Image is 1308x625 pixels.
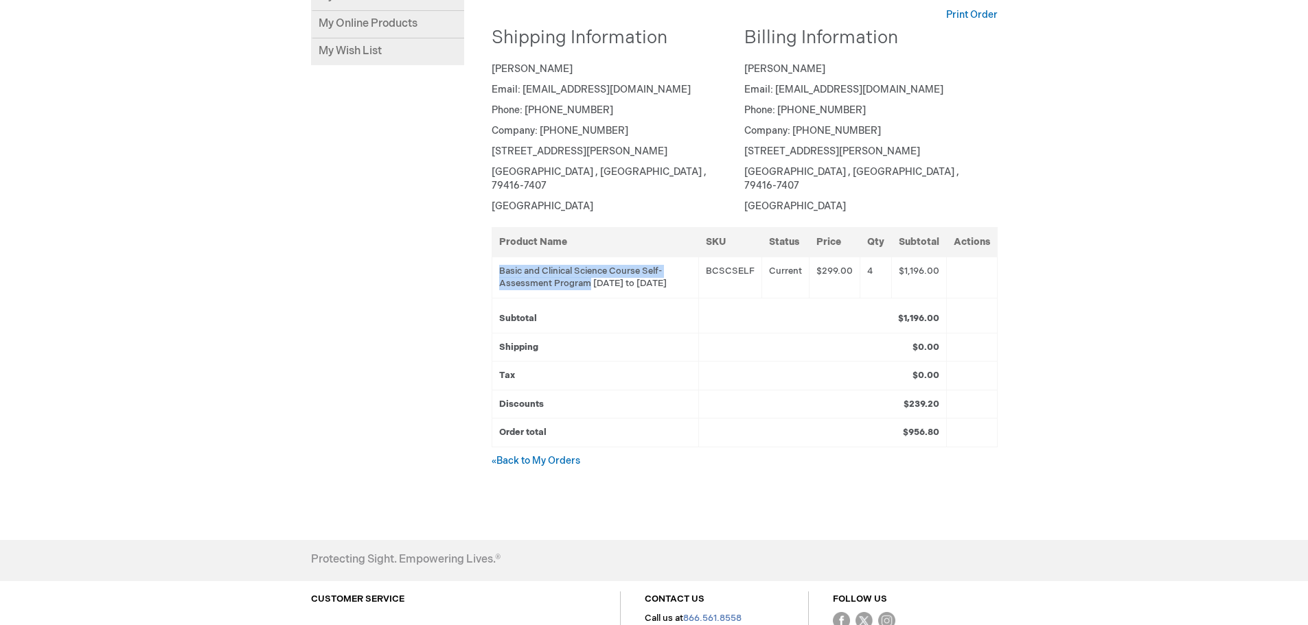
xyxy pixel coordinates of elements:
[492,63,573,75] span: [PERSON_NAME]
[744,145,920,157] span: [STREET_ADDRESS][PERSON_NAME]
[744,166,959,191] span: [GEOGRAPHIC_DATA] , [GEOGRAPHIC_DATA] , 79416-7407
[492,257,698,298] td: Basic and Clinical Science Course Self-Assessment Program [DATE] to [DATE]
[891,227,946,257] th: Subtotal
[904,399,939,410] strong: $239.20
[499,313,537,324] strong: Subtotal
[744,125,881,137] span: Company: [PHONE_NUMBER]
[683,613,742,624] a: 866.561.8558
[903,427,939,438] strong: $956.80
[499,342,538,353] strong: Shipping
[492,456,496,467] small: «
[492,145,667,157] span: [STREET_ADDRESS][PERSON_NAME]
[311,11,464,38] a: My Online Products
[744,104,866,116] span: Phone: [PHONE_NUMBER]
[499,427,547,438] strong: Order total
[698,227,761,257] th: SKU
[492,166,707,191] span: [GEOGRAPHIC_DATA] , [GEOGRAPHIC_DATA] , 79416-7407
[860,257,891,298] td: 4
[492,455,580,467] a: «Back to My Orders
[761,257,809,298] td: Current
[761,227,809,257] th: Status
[499,370,515,381] strong: Tax
[492,84,691,95] span: Email: [EMAIL_ADDRESS][DOMAIN_NAME]
[492,125,628,137] span: Company: [PHONE_NUMBER]
[809,227,860,257] th: Price
[744,29,987,49] h2: Billing Information
[744,63,825,75] span: [PERSON_NAME]
[744,84,943,95] span: Email: [EMAIL_ADDRESS][DOMAIN_NAME]
[311,38,464,65] a: My Wish List
[645,593,704,604] a: CONTACT US
[492,227,698,257] th: Product Name
[946,8,998,22] a: Print Order
[891,257,946,298] td: $1,196.00
[698,257,761,298] td: BCSCSELF
[913,342,939,353] strong: $0.00
[913,370,939,381] strong: $0.00
[898,313,939,324] strong: $1,196.00
[492,200,593,212] span: [GEOGRAPHIC_DATA]
[499,399,544,410] strong: Discounts
[492,29,735,49] h2: Shipping Information
[809,257,860,298] td: $299.00
[311,593,404,604] a: CUSTOMER SERVICE
[860,227,891,257] th: Qty
[492,104,613,116] span: Phone: [PHONE_NUMBER]
[744,200,846,212] span: [GEOGRAPHIC_DATA]
[311,554,501,566] h4: Protecting Sight. Empowering Lives.®
[946,227,997,257] th: Actions
[833,593,887,604] a: FOLLOW US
